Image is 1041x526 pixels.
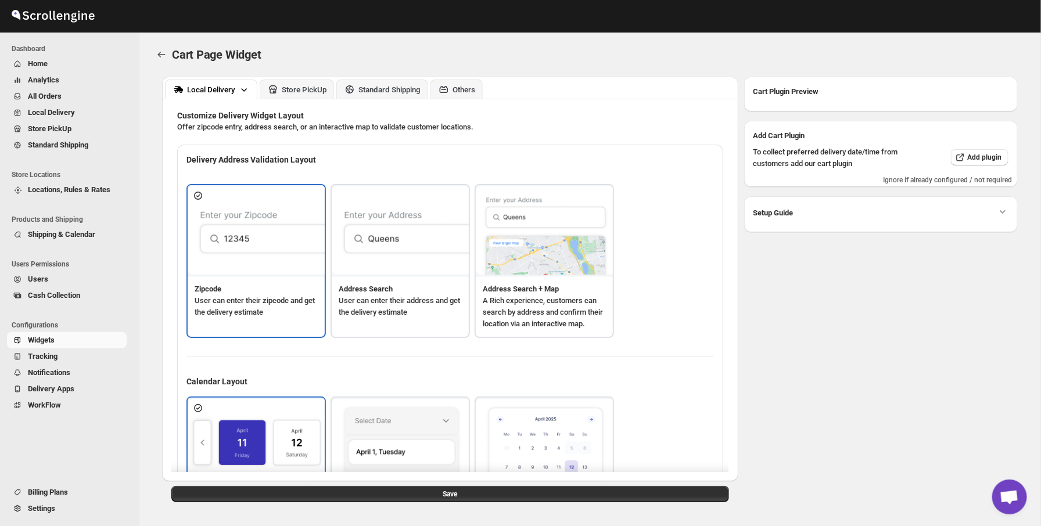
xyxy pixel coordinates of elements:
button: Home [7,56,127,72]
span: Settings [28,504,55,513]
span: Standard Shipping [28,140,88,149]
span: WorkFlow [28,401,61,409]
button: Billing Plans [7,484,127,500]
button: Others [430,80,483,99]
h2: Cart Plugin Preview [753,86,1008,98]
span: Dashboard [12,44,131,53]
span: All Orders [28,92,62,100]
button: All Orders [7,88,127,105]
div: Others [453,85,475,94]
div: Store PickUp [282,85,326,94]
button: Notifications [7,365,127,381]
span: Locations, Rules & Rates [28,185,110,194]
span: Delivery Apps [28,384,74,393]
span: Users [28,275,48,283]
p: To collect preferred delivery date/time from customers add our cart plugin [753,146,923,170]
button: Shipping & Calendar [7,226,127,243]
span: Configurations [12,320,131,330]
span: Users Permissions [12,260,131,269]
button: Analytics [7,72,127,88]
span: Local Delivery [28,108,75,117]
div: Open chat [992,480,1027,514]
button: TRACK_CONFIGURATION.BACK [153,46,170,63]
p: A Rich experience, customers can search by address and confirm their location via an interactive ... [483,295,606,330]
img: Zipcode [188,186,327,275]
button: Save [171,486,729,502]
p: User can enter their address and get the delivery estimate [339,295,462,318]
b: Calendar Layout [186,377,247,386]
div: Local Delivery [187,85,235,94]
span: Widgets [28,336,55,344]
span: Products and Shipping [12,215,131,224]
span: Add plugin [967,153,1001,162]
span: Billing Plans [28,488,68,496]
img: Default [188,399,327,488]
span: Notifications [28,368,70,377]
button: Delivery Apps [7,381,127,397]
span: Shipping & Calendar [28,230,95,239]
span: Analytics [28,75,59,84]
button: Store PickUp [260,80,334,99]
h3: Address Search [339,283,462,295]
h3: Address Search + Map [483,283,606,295]
img: Address Search + Map [476,186,615,275]
img: Dropdown [332,399,471,488]
span: Cash Collection [28,291,80,300]
span: Store PickUp [28,124,71,133]
button: Standard Shipping [336,80,428,99]
button: Settings [7,500,127,517]
button: Add plugin [951,149,1008,165]
button: Cash Collection [7,287,127,304]
b: Add Cart Plugin [753,131,805,140]
button: Widgets [7,332,127,348]
h4: Customize Delivery Widget Layout [177,110,723,121]
h3: Zipcode [195,283,318,295]
span: Tracking [28,352,58,361]
button: WorkFlow [7,397,127,413]
button: Locations, Rules & Rates [7,182,127,198]
button: Users [7,271,127,287]
button: Tracking [7,348,127,365]
span: Cart Page Widget [172,48,261,62]
p: Ignore if already configured / not required [750,175,1012,185]
span: Save [443,489,457,499]
span: Home [28,59,48,68]
p: Offer zipcode entry, address search, or an interactive map to validate customer locations. [177,121,723,133]
img: Address Search [332,186,471,275]
button: Local Delivery [165,80,257,99]
div: Standard Shipping [358,85,421,94]
p: User can enter their zipcode and get the delivery estimate [195,295,318,318]
span: Store Locations [12,170,131,179]
img: Legacy [476,399,615,488]
b: Delivery Address Validation Layout [186,155,316,164]
b: Setup Guide [753,207,794,219]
